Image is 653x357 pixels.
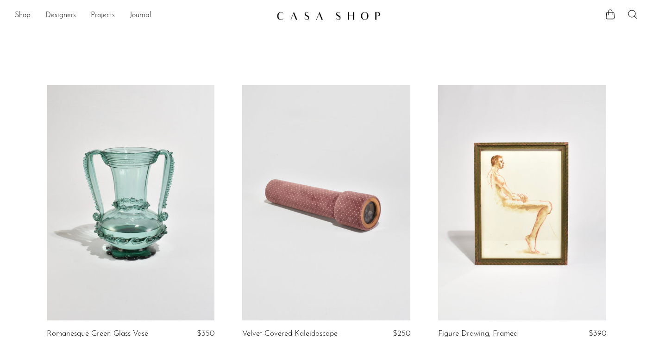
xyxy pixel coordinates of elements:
[15,10,31,22] a: Shop
[15,8,269,24] nav: Desktop navigation
[15,8,269,24] ul: NEW HEADER MENU
[45,10,76,22] a: Designers
[242,330,338,338] a: Velvet-Covered Kaleidoscope
[393,330,410,338] span: $250
[130,10,151,22] a: Journal
[197,330,214,338] span: $350
[47,330,148,338] a: Romanesque Green Glass Vase
[91,10,115,22] a: Projects
[589,330,606,338] span: $390
[438,330,518,338] a: Figure Drawing, Framed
